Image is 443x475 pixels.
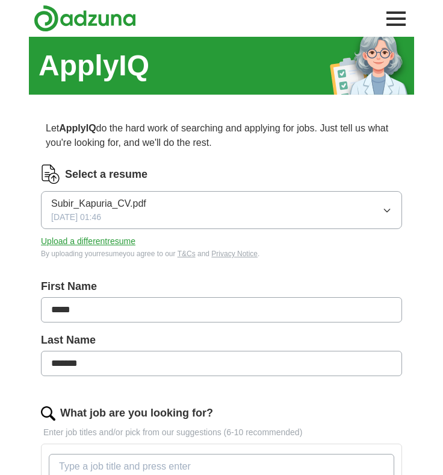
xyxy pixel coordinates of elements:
[41,116,402,155] p: Let do the hard work of searching and applying for jobs. Just tell us what you're looking for, an...
[178,250,196,258] a: T&Cs
[41,248,402,259] div: By uploading your resume you agree to our and .
[65,166,147,183] label: Select a resume
[60,405,213,421] label: What job are you looking for?
[41,426,402,439] p: Enter job titles and/or pick from our suggestions (6-10 recommended)
[41,165,60,184] img: CV Icon
[59,123,96,133] strong: ApplyIQ
[41,235,135,248] button: Upload a differentresume
[51,197,146,211] span: Subir_Kapuria_CV.pdf
[41,278,402,295] label: First Name
[39,44,149,87] h1: ApplyIQ
[41,406,55,421] img: search.png
[34,5,136,32] img: Adzuna logo
[41,332,402,348] label: Last Name
[51,211,101,224] span: [DATE] 01:46
[41,191,402,229] button: Subir_Kapuria_CV.pdf[DATE] 01:46
[211,250,258,258] a: Privacy Notice
[383,5,409,32] button: Toggle main navigation menu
